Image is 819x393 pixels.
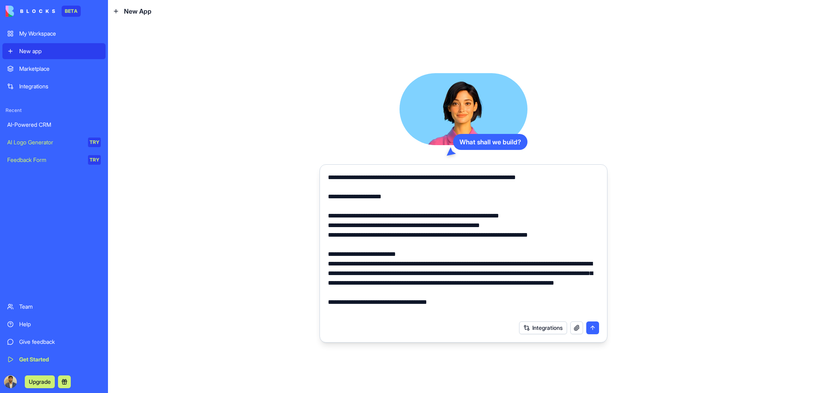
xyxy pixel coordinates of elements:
[88,155,101,165] div: TRY
[7,156,82,164] div: Feedback Form
[2,351,106,367] a: Get Started
[2,26,106,42] a: My Workspace
[19,355,101,363] div: Get Started
[124,6,152,16] span: New App
[2,152,106,168] a: Feedback FormTRY
[88,138,101,147] div: TRY
[7,121,101,129] div: AI-Powered CRM
[2,78,106,94] a: Integrations
[7,138,82,146] div: AI Logo Generator
[2,316,106,332] a: Help
[25,375,55,388] button: Upgrade
[19,320,101,328] div: Help
[6,6,81,17] a: BETA
[453,134,527,150] div: What shall we build?
[19,30,101,38] div: My Workspace
[2,43,106,59] a: New app
[19,303,101,311] div: Team
[6,6,55,17] img: logo
[519,321,567,334] button: Integrations
[2,61,106,77] a: Marketplace
[2,107,106,114] span: Recent
[62,6,81,17] div: BETA
[19,47,101,55] div: New app
[2,299,106,315] a: Team
[2,134,106,150] a: AI Logo GeneratorTRY
[2,117,106,133] a: AI-Powered CRM
[19,65,101,73] div: Marketplace
[4,375,17,388] img: ACg8ocL7MkFi3HFsLcy66xnrZRckfsjiLyW_uHZVJZ1E7Uqqqw1ZZLf0=s96-c
[2,334,106,350] a: Give feedback
[19,82,101,90] div: Integrations
[19,338,101,346] div: Give feedback
[25,377,55,385] a: Upgrade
